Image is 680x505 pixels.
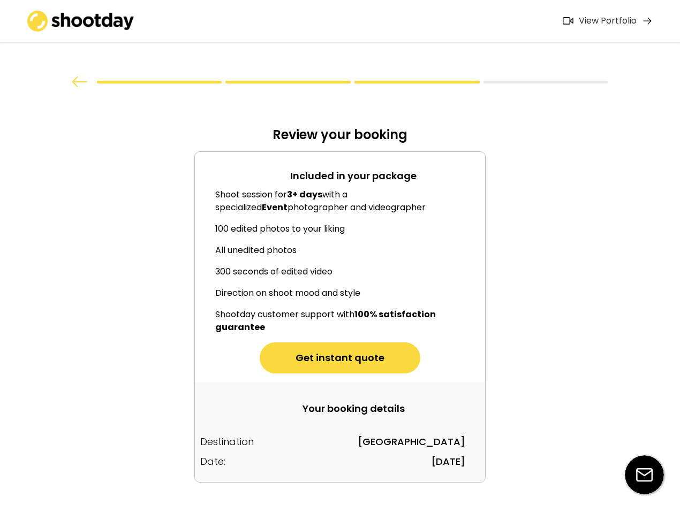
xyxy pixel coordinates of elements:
[194,126,486,151] div: Review your booking
[262,201,288,213] strong: Event
[215,265,480,278] div: 300 seconds of edited video
[215,308,437,333] strong: 100% satisfaction guarantee
[258,163,285,188] img: yH5BAEAAAAALAAAAAABAAEAAAIBRAA7
[215,188,480,214] div: Shoot session for with a specialized photographer and videographer
[215,308,480,334] div: Shootday customer support with
[200,454,225,469] div: Date:
[563,17,573,25] img: Icon%20feather-video%402x.png
[625,455,664,494] img: email-icon%20%281%29.svg
[200,434,254,449] div: Destination
[270,395,297,421] img: yH5BAEAAAAALAAAAAABAAEAAAIBRAA7
[431,454,465,469] div: [DATE]
[215,244,480,257] div: All unedited photos
[72,76,88,87] img: arrow%20back.svg
[358,434,465,449] div: [GEOGRAPHIC_DATA]
[579,16,637,27] div: View Portfolio
[260,342,420,373] button: Get instant quote
[287,188,322,201] strong: 3+ days
[27,11,134,32] img: shootday_logo.png
[303,401,405,416] div: Your booking details
[215,223,480,235] div: 100 edited photos to your liking
[215,287,480,300] div: Direction on shoot mood and style
[290,169,417,183] div: Included in your package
